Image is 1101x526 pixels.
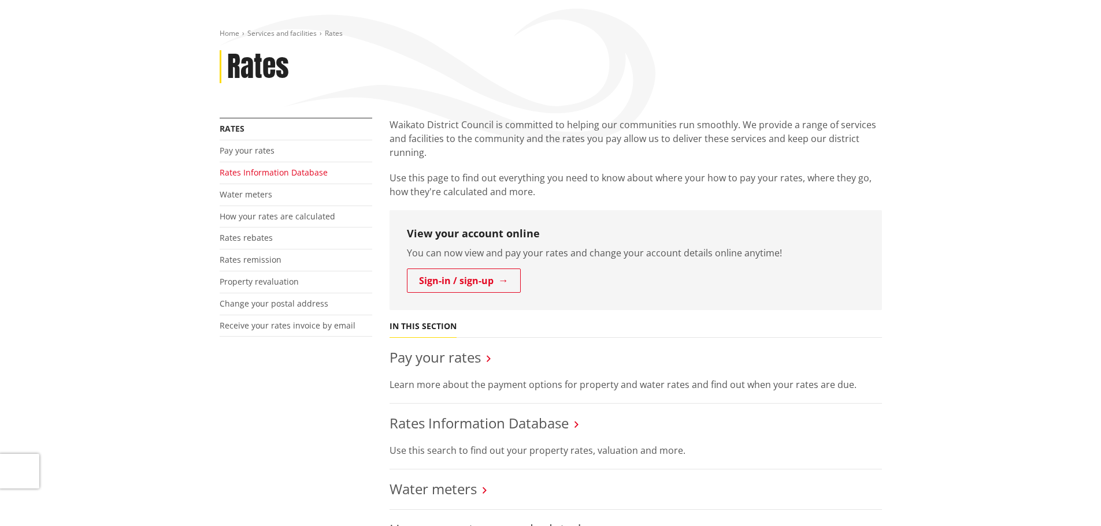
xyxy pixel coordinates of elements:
[247,28,317,38] a: Services and facilities
[220,28,239,38] a: Home
[325,28,343,38] span: Rates
[227,50,289,84] h1: Rates
[407,246,865,260] p: You can now view and pay your rates and change your account details online anytime!
[390,479,477,498] a: Water meters
[220,189,272,200] a: Water meters
[220,211,335,222] a: How your rates are calculated
[390,322,457,331] h5: In this section
[220,276,299,287] a: Property revaluation
[390,348,481,367] a: Pay your rates
[220,254,281,265] a: Rates remission
[407,227,865,240] h3: View your account online
[390,413,569,432] a: Rates Information Database
[390,118,882,159] p: Waikato District Council is committed to helping our communities run smoothly. We provide a range...
[220,29,882,39] nav: breadcrumb
[220,167,328,178] a: Rates Information Database
[220,320,355,331] a: Receive your rates invoice by email
[390,171,882,199] p: Use this page to find out everything you need to know about where your how to pay your rates, whe...
[220,298,328,309] a: Change your postal address
[407,268,521,293] a: Sign-in / sign-up
[220,145,275,156] a: Pay your rates
[390,378,882,391] p: Learn more about the payment options for property and water rates and find out when your rates ar...
[1048,477,1089,519] iframe: Messenger Launcher
[220,232,273,243] a: Rates rebates
[390,443,882,457] p: Use this search to find out your property rates, valuation and more.
[220,123,244,134] a: Rates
